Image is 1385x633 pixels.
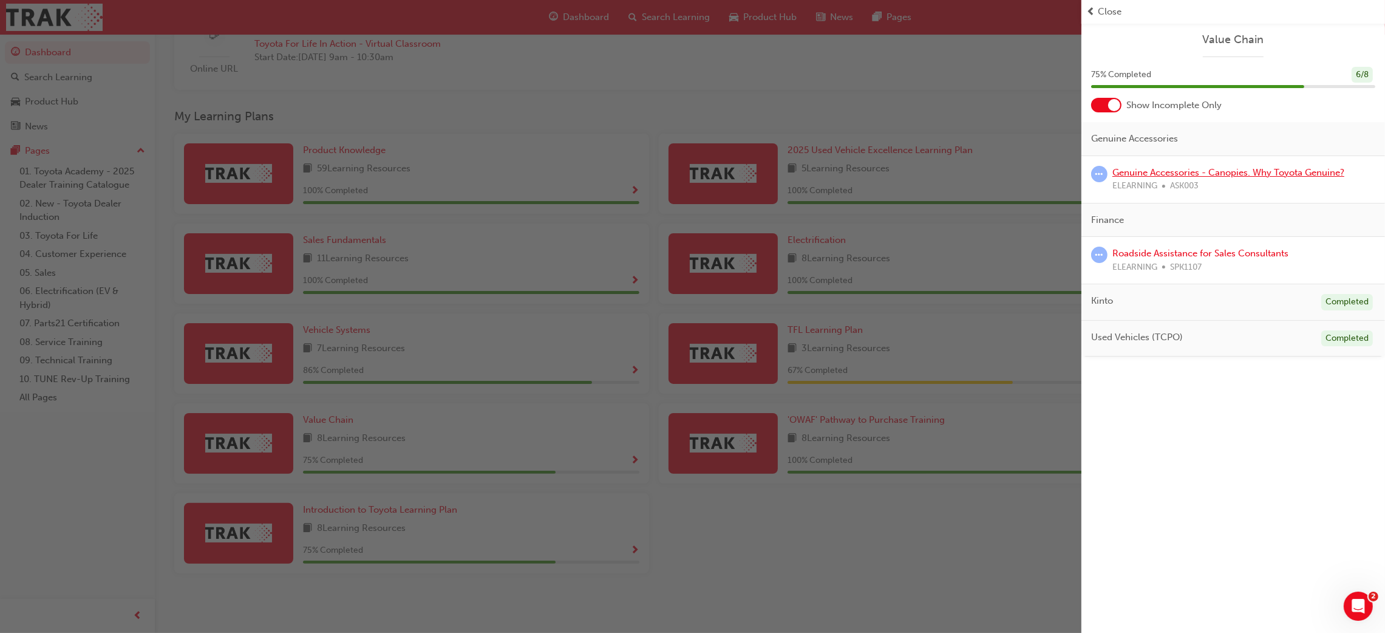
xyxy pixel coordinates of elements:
[1112,179,1157,193] span: ELEARNING
[1098,5,1121,19] span: Close
[1091,33,1375,47] a: Value Chain
[1170,261,1202,275] span: SPK1107
[1112,248,1288,259] a: Roadside Assistance for Sales Consultants
[1086,5,1380,19] button: prev-iconClose
[1091,166,1108,182] span: learningRecordVerb_ATTEMPT-icon
[1369,592,1378,601] span: 2
[1091,132,1178,146] span: Genuine Accessories
[1321,330,1373,347] div: Completed
[1112,261,1157,275] span: ELEARNING
[1112,167,1344,178] a: Genuine Accessories - Canopies. Why Toyota Genuine?
[1091,294,1113,308] span: Kinto
[1170,179,1199,193] span: ASK003
[1086,5,1095,19] span: prev-icon
[1126,98,1222,112] span: Show Incomplete Only
[1091,213,1124,227] span: Finance
[1344,592,1373,621] iframe: Intercom live chat
[1091,330,1183,344] span: Used Vehicles (TCPO)
[1352,67,1373,83] div: 6 / 8
[1321,294,1373,310] div: Completed
[1091,247,1108,263] span: learningRecordVerb_ATTEMPT-icon
[1091,68,1151,82] span: 75 % Completed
